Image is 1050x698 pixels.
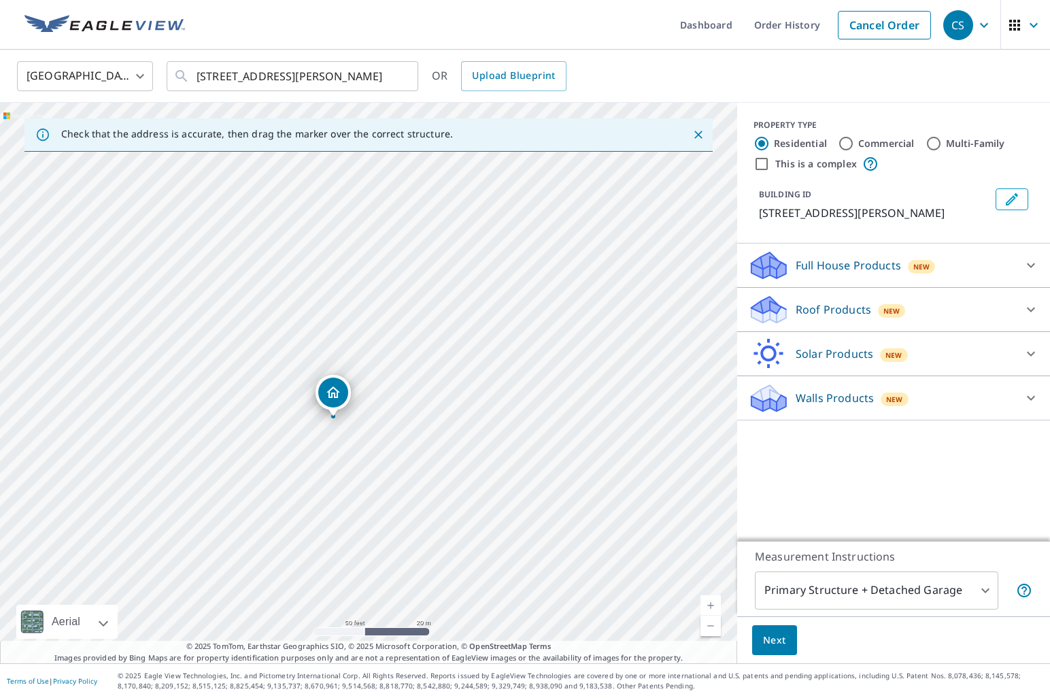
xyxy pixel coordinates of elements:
[748,293,1039,326] div: Roof ProductsNew
[48,605,84,639] div: Aerial
[529,641,552,651] a: Terms
[7,676,49,686] a: Terms of Use
[748,382,1039,414] div: Walls ProductsNew
[755,571,998,610] div: Primary Structure + Detached Garage
[755,548,1032,565] p: Measurement Instructions
[469,641,526,651] a: OpenStreetMap
[796,257,901,273] p: Full House Products
[197,57,390,95] input: Search by address or latitude-longitude
[748,249,1039,282] div: Full House ProductsNew
[24,15,185,35] img: EV Logo
[753,119,1034,131] div: PROPERTY TYPE
[759,205,990,221] p: [STREET_ADDRESS][PERSON_NAME]
[883,305,900,316] span: New
[858,137,915,150] label: Commercial
[118,671,1043,691] p: © 2025 Eagle View Technologies, Inc. and Pictometry International Corp. All Rights Reserved. Repo...
[461,61,566,91] a: Upload Blueprint
[17,57,153,95] div: [GEOGRAPHIC_DATA]
[996,188,1028,210] button: Edit building 1
[752,625,797,656] button: Next
[796,390,874,406] p: Walls Products
[943,10,973,40] div: CS
[759,188,811,200] p: BUILDING ID
[774,137,827,150] label: Residential
[913,261,930,272] span: New
[690,126,707,144] button: Close
[61,128,453,140] p: Check that the address is accurate, then drag the marker over the correct structure.
[316,375,351,417] div: Dropped pin, building 1, Residential property, 739 2nd St W Hardin, MT 59034
[700,616,721,636] a: Current Level 19, Zoom Out
[432,61,566,91] div: OR
[53,676,97,686] a: Privacy Policy
[748,337,1039,370] div: Solar ProductsNew
[1016,582,1032,599] span: Your report will include the primary structure and a detached garage if one exists.
[946,137,1005,150] label: Multi-Family
[796,301,871,318] p: Roof Products
[885,350,902,361] span: New
[838,11,931,39] a: Cancel Order
[700,595,721,616] a: Current Level 19, Zoom In
[775,157,857,171] label: This is a complex
[886,394,903,405] span: New
[186,641,552,652] span: © 2025 TomTom, Earthstar Geographics SIO, © 2025 Microsoft Corporation, ©
[7,677,97,685] p: |
[472,67,555,84] span: Upload Blueprint
[16,605,118,639] div: Aerial
[796,346,873,362] p: Solar Products
[763,632,786,649] span: Next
